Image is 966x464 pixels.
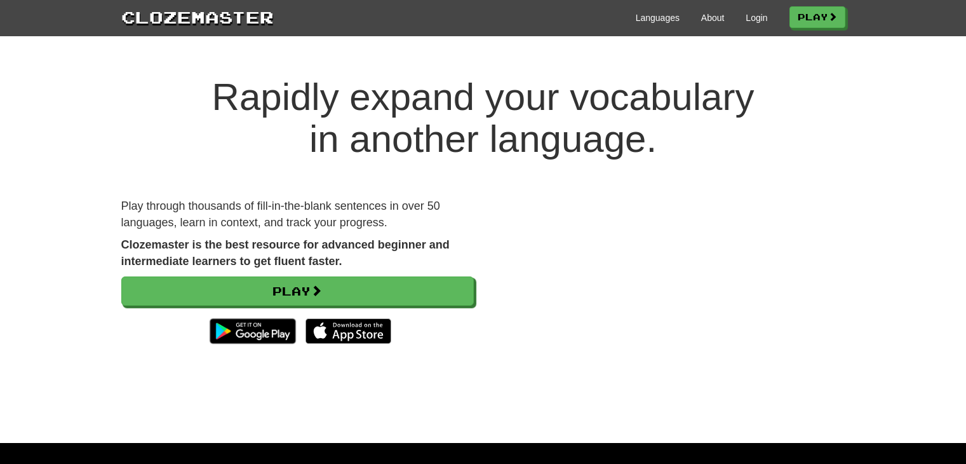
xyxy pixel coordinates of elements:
a: Login [746,11,767,24]
a: Clozemaster [121,5,274,29]
p: Play through thousands of fill-in-the-blank sentences in over 50 languages, learn in context, and... [121,198,474,231]
a: About [701,11,725,24]
img: Download_on_the_App_Store_Badge_US-UK_135x40-25178aeef6eb6b83b96f5f2d004eda3bffbb37122de64afbaef7... [305,318,391,344]
a: Play [121,276,474,306]
strong: Clozemaster is the best resource for advanced beginner and intermediate learners to get fluent fa... [121,238,450,268]
img: Get it on Google Play [203,312,302,350]
a: Languages [636,11,680,24]
a: Play [789,6,845,28]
